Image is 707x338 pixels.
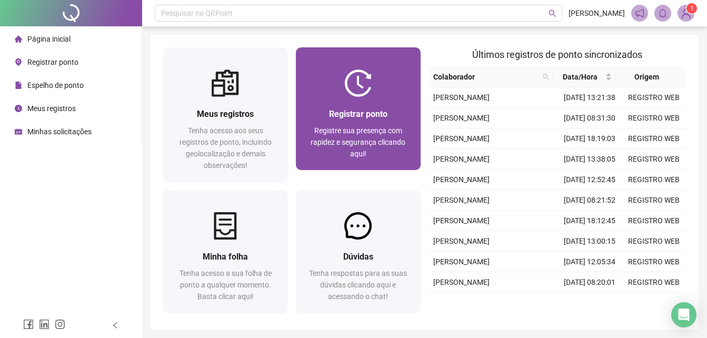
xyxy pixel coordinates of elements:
span: [PERSON_NAME] [433,216,490,225]
td: [DATE] 13:00:15 [557,231,622,252]
td: [DATE] 13:38:05 [557,149,622,170]
th: Data/Hora [553,67,615,87]
span: Minhas solicitações [27,127,92,136]
span: search [541,69,551,85]
td: REGISTRO WEB [622,231,686,252]
span: instagram [55,319,65,330]
td: [DATE] 18:19:03 [557,128,622,149]
span: search [549,9,556,17]
td: REGISTRO WEB [622,272,686,293]
td: REGISTRO WEB [622,149,686,170]
td: REGISTRO WEB [622,128,686,149]
span: [PERSON_NAME] [433,93,490,102]
a: Minha folhaTenha acesso a sua folha de ponto a qualquer momento. Basta clicar aqui! [163,190,287,313]
span: Meus registros [197,109,254,119]
span: Registrar ponto [329,109,387,119]
td: REGISTRO WEB [622,170,686,190]
span: home [15,35,22,43]
span: Minha folha [203,252,248,262]
span: Meus registros [27,104,76,113]
span: Registre sua presença com rapidez e segurança clicando aqui! [311,126,405,158]
td: [DATE] 18:12:45 [557,211,622,231]
span: [PERSON_NAME] [433,237,490,245]
span: Registrar ponto [27,58,78,66]
td: [DATE] 08:31:30 [557,108,622,128]
span: schedule [15,128,22,135]
td: REGISTRO WEB [622,252,686,272]
span: notification [635,8,644,18]
span: Tenha acesso aos seus registros de ponto, incluindo geolocalização e demais observações! [180,126,272,170]
span: Colaborador [433,71,539,83]
td: [DATE] 13:21:38 [557,87,622,108]
span: [PERSON_NAME] [569,7,625,19]
th: Origem [616,67,678,87]
span: bell [658,8,668,18]
a: Meus registrosTenha acesso aos seus registros de ponto, incluindo geolocalização e demais observa... [163,47,287,182]
td: REGISTRO WEB [622,211,686,231]
span: [PERSON_NAME] [433,114,490,122]
span: Tenha acesso a sua folha de ponto a qualquer momento. Basta clicar aqui! [180,269,272,301]
td: [DATE] 12:05:34 [557,252,622,272]
a: DúvidasTenha respostas para as suas dúvidas clicando aqui e acessando o chat! [296,190,420,313]
span: Tenha respostas para as suas dúvidas clicando aqui e acessando o chat! [309,269,407,301]
td: REGISTRO WEB [622,293,686,313]
td: REGISTRO WEB [622,108,686,128]
td: [DATE] 18:01:04 [557,293,622,313]
span: [PERSON_NAME] [433,175,490,184]
sup: Atualize o seu contato no menu Meus Dados [686,3,697,14]
span: [PERSON_NAME] [433,257,490,266]
span: Últimos registros de ponto sincronizados [472,49,642,60]
td: REGISTRO WEB [622,190,686,211]
span: [PERSON_NAME] [433,196,490,204]
span: environment [15,58,22,66]
span: Data/Hora [557,71,603,83]
div: Open Intercom Messenger [671,302,696,327]
span: file [15,82,22,89]
span: facebook [23,319,34,330]
td: [DATE] 08:21:52 [557,190,622,211]
span: [PERSON_NAME] [433,134,490,143]
span: linkedin [39,319,49,330]
span: Página inicial [27,35,71,43]
span: [PERSON_NAME] [433,278,490,286]
td: REGISTRO WEB [622,87,686,108]
span: Espelho de ponto [27,81,84,90]
span: 1 [690,5,694,12]
span: left [112,322,119,329]
a: Registrar pontoRegistre sua presença com rapidez e segurança clicando aqui! [296,47,420,170]
span: [PERSON_NAME] [433,155,490,163]
td: [DATE] 08:20:01 [557,272,622,293]
img: 90667 [678,5,694,21]
span: clock-circle [15,105,22,112]
td: [DATE] 12:52:45 [557,170,622,190]
span: search [543,74,549,80]
span: Dúvidas [343,252,373,262]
